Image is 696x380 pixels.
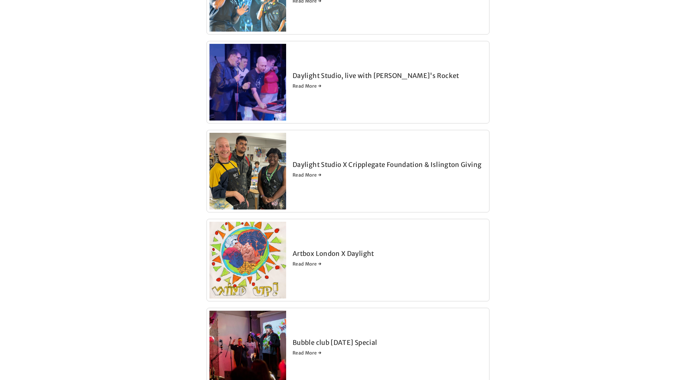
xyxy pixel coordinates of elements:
a: Read More → [293,261,487,267]
a: Daylight Studio, live with Robyn's Rocket [209,44,293,121]
a: Daylight Studio, live with [PERSON_NAME]'s Rocket [293,72,459,80]
a: Daylight Studio X Cripplegate Foundation &amp; Islington Giving [209,133,293,209]
a: Bubble club [DATE] Special [293,338,377,346]
img: Daylight Studio, live with Robyn's Rocket [209,44,286,121]
a: Read More → [293,350,487,356]
a: Read More → [293,172,487,178]
a: Artbox London X Daylight [293,249,374,258]
a: Read More → [293,83,487,89]
a: Daylight Studio X Cripplegate Foundation & Islington Giving [293,161,481,169]
img: Daylight Studio X Cripplegate Foundation &amp; Islington Giving [209,123,286,219]
img: 14.png [209,222,286,298]
a: 14.png [209,222,293,298]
